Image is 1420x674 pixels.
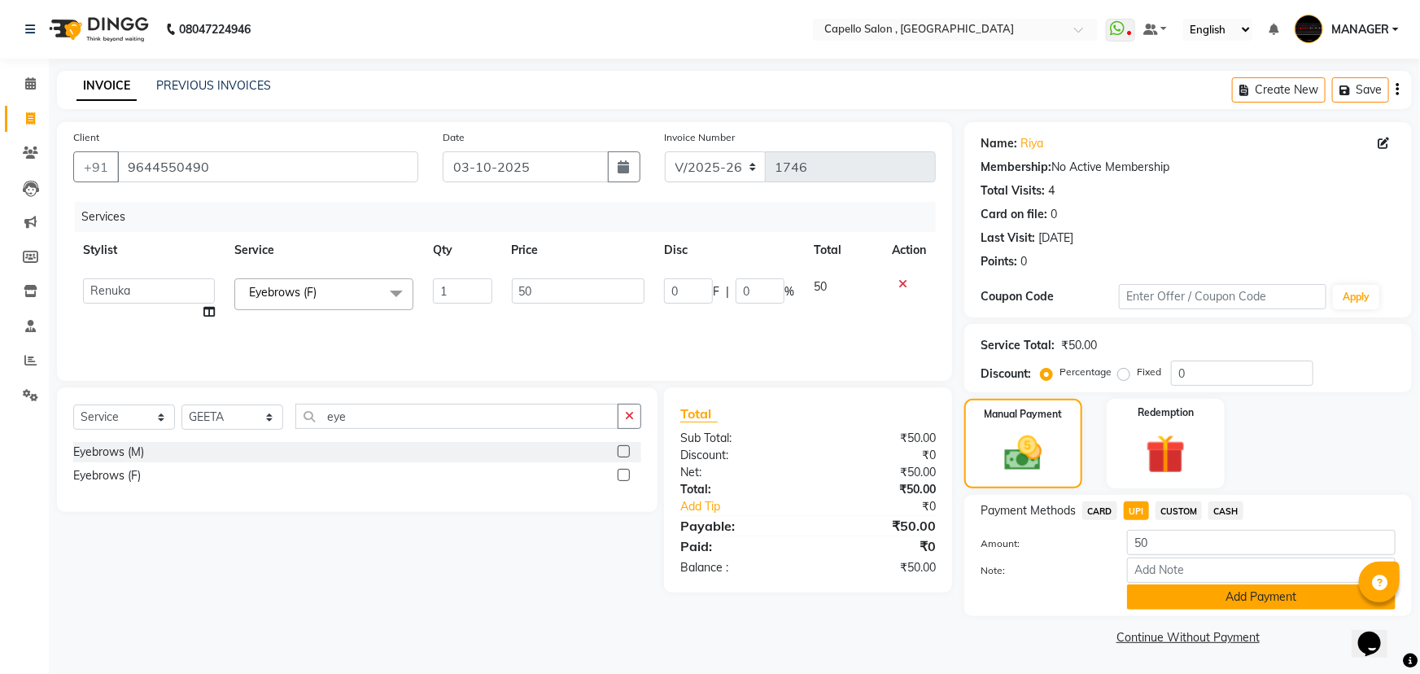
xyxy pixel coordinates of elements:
label: Redemption [1138,405,1194,420]
label: Fixed [1137,365,1161,379]
span: | [726,283,729,300]
span: UPI [1124,501,1149,520]
span: Eyebrows (F) [249,285,317,300]
label: Percentage [1060,365,1112,379]
a: INVOICE [76,72,137,101]
div: ₹50.00 [1061,337,1097,354]
div: ₹0 [832,498,948,515]
div: 0 [1020,253,1027,270]
div: ₹50.00 [808,430,948,447]
span: 50 [814,279,827,294]
div: Card on file: [981,206,1047,223]
label: Note: [968,563,1115,578]
span: F [713,283,719,300]
div: ₹50.00 [808,559,948,576]
img: logo [42,7,153,52]
a: Continue Without Payment [968,629,1409,646]
label: Invoice Number [665,130,736,145]
label: Manual Payment [984,407,1062,422]
span: Total [680,405,718,422]
input: Amount [1127,530,1396,555]
th: Action [882,232,936,269]
img: _cash.svg [993,431,1055,475]
th: Total [804,232,882,269]
button: Save [1332,77,1389,103]
label: Client [73,130,99,145]
div: Net: [668,464,808,481]
div: Sub Total: [668,430,808,447]
div: Balance : [668,559,808,576]
img: _gift.svg [1134,430,1198,479]
input: Search or Scan [295,404,618,429]
span: CASH [1208,501,1243,520]
div: Paid: [668,536,808,556]
a: x [317,285,324,300]
input: Search by Name/Mobile/Email/Code [117,151,418,182]
div: 0 [1051,206,1057,223]
div: Name: [981,135,1017,152]
label: Amount: [968,536,1115,551]
div: ₹0 [808,536,948,556]
button: +91 [73,151,119,182]
div: Membership: [981,159,1051,176]
div: Services [75,202,948,232]
div: Last Visit: [981,230,1035,247]
th: Price [502,232,655,269]
div: Points: [981,253,1017,270]
div: Discount: [981,365,1031,383]
div: ₹0 [808,447,948,464]
div: ₹50.00 [808,481,948,498]
img: MANAGER [1295,15,1323,43]
div: ₹50.00 [808,464,948,481]
label: Date [443,130,465,145]
div: 4 [1048,182,1055,199]
b: 08047224946 [179,7,251,52]
span: MANAGER [1331,21,1389,38]
div: Service Total: [981,337,1055,354]
input: Add Note [1127,558,1396,583]
span: CARD [1082,501,1117,520]
th: Stylist [73,232,225,269]
div: Total Visits: [981,182,1045,199]
iframe: chat widget [1352,609,1404,658]
th: Disc [654,232,804,269]
span: CUSTOM [1156,501,1203,520]
a: Riya [1020,135,1043,152]
div: Eyebrows (F) [73,467,141,484]
span: % [784,283,794,300]
input: Enter Offer / Coupon Code [1119,284,1326,309]
div: Coupon Code [981,288,1119,305]
div: Total: [668,481,808,498]
span: Payment Methods [981,502,1076,519]
th: Qty [423,232,502,269]
div: [DATE] [1038,230,1073,247]
button: Apply [1333,285,1379,309]
div: Payable: [668,516,808,536]
div: Eyebrows (M) [73,444,144,461]
th: Service [225,232,423,269]
div: Discount: [668,447,808,464]
button: Create New [1232,77,1326,103]
a: Add Tip [668,498,831,515]
div: No Active Membership [981,159,1396,176]
a: PREVIOUS INVOICES [156,78,271,93]
div: ₹50.00 [808,516,948,536]
button: Add Payment [1127,584,1396,610]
